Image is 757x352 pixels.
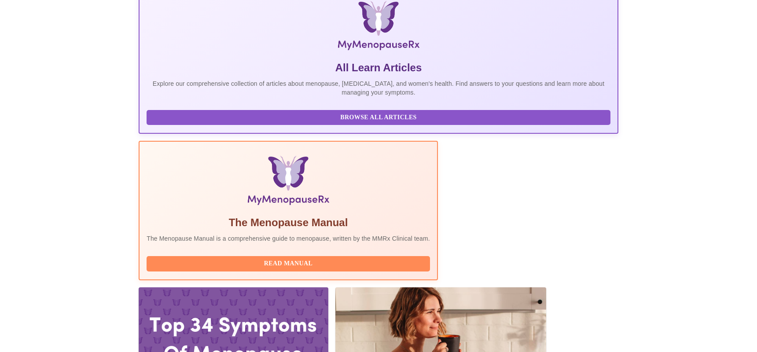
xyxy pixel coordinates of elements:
p: The Menopause Manual is a comprehensive guide to menopause, written by the MMRx Clinical team. [147,234,430,243]
a: Browse All Articles [147,113,613,121]
button: Read Manual [147,256,430,271]
img: MyMenopauseRx Logo [219,1,538,54]
a: Read Manual [147,259,432,267]
h5: All Learn Articles [147,61,610,75]
span: Browse All Articles [155,112,602,123]
h5: The Menopause Manual [147,216,430,230]
p: Explore our comprehensive collection of articles about menopause, [MEDICAL_DATA], and women's hea... [147,79,610,97]
span: Read Manual [155,258,421,269]
button: Browse All Articles [147,110,610,125]
img: Menopause Manual [191,156,385,209]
